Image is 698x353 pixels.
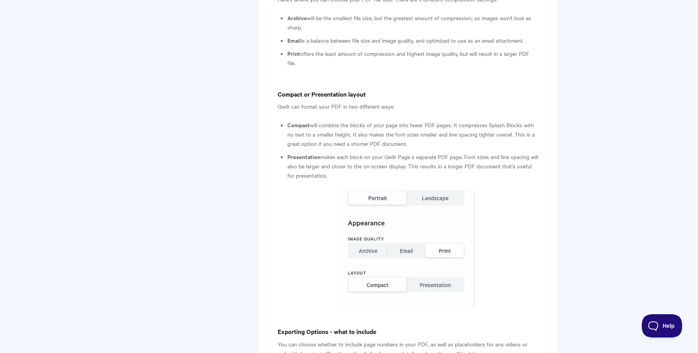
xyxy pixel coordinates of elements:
[287,49,539,67] li: offers the least amount of compression and highest image quality, but will result in a larger PDF...
[287,120,539,148] li: will combine the blocks of your page into fewer PDF pages. It compresses Splash Blocks with no te...
[278,327,539,336] h4: Exporting Options - what to include
[642,314,682,337] iframe: Toggle Customer Support
[287,14,307,22] strong: Archive
[287,152,539,180] li: makes each block on your Qwilr Page a separate PDF page. Font sizes and line spacing will also be...
[287,152,320,161] strong: Presentation
[287,13,539,32] li: will be the smallest file size, but the greatest amount of compression, so images won't look as s...
[287,36,301,44] strong: Email
[287,36,539,45] li: is a balance between file size and image quality, and optimized to use as an email attachment.
[287,121,310,129] strong: Compact
[278,89,539,99] h4: Compact or Presentation layout
[287,49,300,57] strong: Print
[278,102,539,111] p: Qwilr can format your PDF in two different ways:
